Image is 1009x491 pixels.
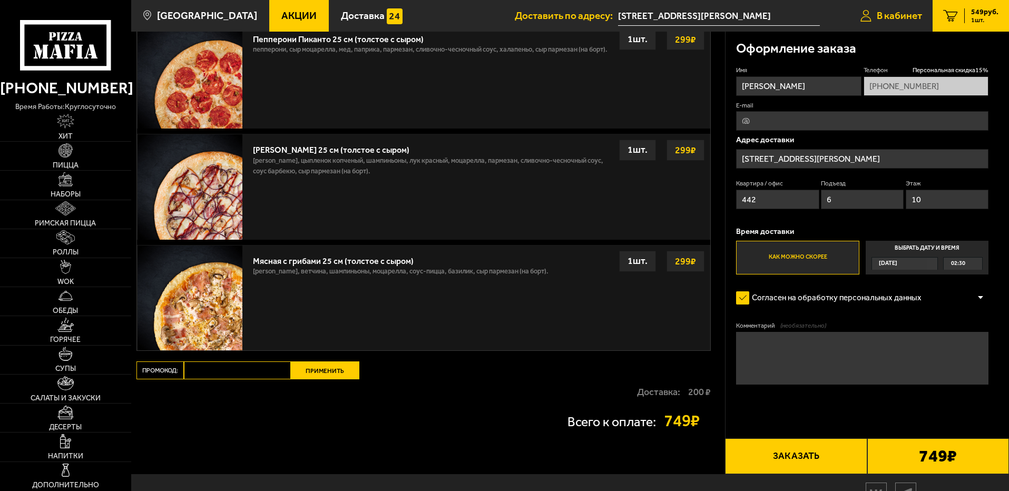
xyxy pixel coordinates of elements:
[341,11,385,21] span: Доставка
[253,140,609,155] div: [PERSON_NAME] 25 см (толстое с сыром)
[736,111,988,131] input: @
[58,133,73,140] span: Хит
[53,307,78,315] span: Обеды
[664,413,711,429] strong: 749 ₽
[736,288,932,309] label: Согласен на обработку персональных данных
[50,336,81,343] span: Горячее
[253,266,548,282] p: [PERSON_NAME], ветчина, шампиньоны, моцарелла, соус-пицца, базилик, сыр пармезан (на борт).
[567,416,656,429] p: Всего к оплате:
[864,66,988,75] label: Телефон
[157,11,257,21] span: [GEOGRAPHIC_DATA]
[906,179,988,188] label: Этаж
[736,228,988,235] p: Время доставки
[919,448,957,465] b: 749 ₽
[35,220,96,227] span: Римская пицца
[51,191,81,198] span: Наборы
[253,251,548,266] div: Мясная с грибами 25 см (толстое с сыром)
[55,365,76,372] span: Супы
[736,241,859,274] label: Как можно скорее
[48,453,83,460] span: Напитки
[137,23,710,129] a: Пепперони Пиканто 25 см (толстое с сыром)пепперони, сыр Моцарелла, мед, паприка, пармезан, сливоч...
[864,76,988,96] input: +7 (
[672,140,699,160] strong: 299 ₽
[57,278,74,286] span: WOK
[672,251,699,271] strong: 299 ₽
[736,321,988,330] label: Комментарий
[821,179,904,188] label: Подъезд
[879,258,897,270] span: [DATE]
[515,11,618,21] span: Доставить по адресу:
[619,140,656,161] div: 1 шт.
[619,251,656,272] div: 1 шт.
[49,424,82,431] span: Десерты
[137,134,710,239] a: [PERSON_NAME] 25 см (толстое с сыром)[PERSON_NAME], цыпленок копченый, шампиньоны, лук красный, м...
[253,29,608,44] div: Пепперони Пиканто 25 см (толстое с сыром)
[736,101,988,110] label: E-mail
[253,155,609,182] p: [PERSON_NAME], цыпленок копченый, шампиньоны, лук красный, моцарелла, пармезан, сливочно-чесночны...
[31,395,101,402] span: Салаты и закуски
[672,30,699,50] strong: 299 ₽
[877,11,922,21] span: В кабинет
[136,361,184,379] label: Промокод:
[137,245,710,350] a: Мясная с грибами 25 см (толстое с сыром)[PERSON_NAME], ветчина, шампиньоны, моцарелла, соус-пицца...
[619,29,656,50] div: 1 шт.
[637,387,680,397] p: Доставка:
[913,66,988,75] span: Персональная скидка 15 %
[736,179,819,188] label: Квартира / офис
[53,249,79,256] span: Роллы
[736,136,988,144] p: Адрес доставки
[53,162,79,169] span: Пицца
[618,6,820,26] input: Ваш адрес доставки
[253,44,608,60] p: пепперони, сыр Моцарелла, мед, паприка, пармезан, сливочно-чесночный соус, халапеньо, сыр пармеза...
[736,42,856,55] h3: Оформление заказа
[736,76,861,96] input: Имя
[291,361,359,379] button: Применить
[736,66,861,75] label: Имя
[688,387,711,397] strong: 200 ₽
[866,241,988,274] label: Выбрать дату и время
[387,8,403,24] img: 15daf4d41897b9f0e9f617042186c801.svg
[780,321,826,330] span: (необязательно)
[951,258,965,270] span: 02:30
[971,8,998,16] span: 549 руб.
[725,438,867,474] button: Заказать
[281,11,317,21] span: Акции
[971,17,998,23] span: 1 шт.
[32,482,99,489] span: Дополнительно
